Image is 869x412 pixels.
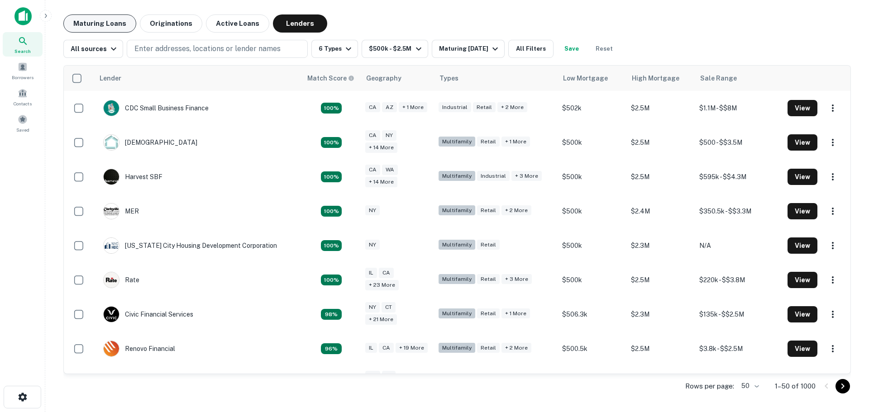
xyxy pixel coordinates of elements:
[558,366,626,400] td: $501.6k
[439,205,475,216] div: Multifamily
[558,66,626,91] th: Low Mortgage
[558,91,626,125] td: $502k
[508,40,554,58] button: All Filters
[558,228,626,263] td: $500k
[382,165,398,175] div: WA
[477,274,500,284] div: Retail
[738,379,760,393] div: 50
[104,204,119,219] img: picture
[12,74,33,81] span: Borrowers
[558,263,626,297] td: $500k
[365,177,397,187] div: + 14 more
[788,272,817,288] button: View
[103,237,277,254] div: [US_STATE] City Housing Development Corporation
[366,73,401,84] div: Geography
[365,165,380,175] div: CA
[71,43,119,54] div: All sources
[497,102,527,113] div: + 2 more
[775,381,816,392] p: 1–50 of 1000
[103,272,139,288] div: Rate
[379,343,394,353] div: CA
[439,308,475,319] div: Multifamily
[321,206,342,217] div: Capitalize uses an advanced AI algorithm to match your search with the best lender. The match sco...
[439,343,475,353] div: Multifamily
[626,125,695,160] td: $2.5M
[103,341,175,357] div: Renovo Financial
[558,160,626,194] td: $500k
[695,66,783,91] th: Sale Range
[361,66,434,91] th: Geography
[434,66,558,91] th: Types
[382,302,396,313] div: CT
[134,43,281,54] p: Enter addresses, locations or lender names
[321,137,342,148] div: Capitalize uses an advanced AI algorithm to match your search with the best lender. The match sco...
[382,102,397,113] div: AZ
[788,203,817,219] button: View
[3,58,43,83] a: Borrowers
[626,297,695,331] td: $2.3M
[103,203,139,219] div: MER
[558,125,626,160] td: $500k
[477,137,500,147] div: Retail
[365,240,380,250] div: NY
[206,14,269,33] button: Active Loans
[362,40,428,58] button: $500k - $2.5M
[365,343,377,353] div: IL
[626,160,695,194] td: $2.5M
[501,343,531,353] div: + 2 more
[365,280,399,290] div: + 23 more
[788,341,817,357] button: View
[511,171,542,181] div: + 3 more
[140,14,202,33] button: Originations
[321,240,342,251] div: Capitalize uses an advanced AI algorithm to match your search with the best lender. The match sco...
[94,66,302,91] th: Lender
[477,343,500,353] div: Retail
[626,263,695,297] td: $2.5M
[3,32,43,57] a: Search
[632,73,679,84] div: High Mortgage
[100,73,121,84] div: Lender
[788,169,817,185] button: View
[3,111,43,135] a: Saved
[321,171,342,182] div: Capitalize uses an advanced AI algorithm to match your search with the best lender. The match sco...
[558,297,626,331] td: $506.3k
[432,40,505,58] button: Maturing [DATE]
[685,381,734,392] p: Rows per page:
[824,340,869,383] iframe: Chat Widget
[626,366,695,400] td: $1.6M
[104,238,119,253] img: picture
[382,371,396,381] div: FL
[788,237,817,254] button: View
[477,240,500,250] div: Retail
[127,40,308,58] button: Enter addresses, locations or lender names
[104,341,119,356] img: picture
[695,228,783,263] td: N/A
[695,297,783,331] td: $135k - $$2.5M
[695,331,783,366] td: $3.8k - $$2.5M
[321,309,342,320] div: Capitalize uses an advanced AI algorithm to match your search with the best lender. The match sco...
[103,134,197,151] div: [DEMOGRAPHIC_DATA]
[439,102,471,113] div: Industrial
[501,308,530,319] div: + 1 more
[788,306,817,322] button: View
[14,47,31,55] span: Search
[626,331,695,366] td: $2.5M
[307,73,353,83] h6: Match Score
[14,7,32,25] img: capitalize-icon.png
[311,40,358,58] button: 6 Types
[557,40,586,58] button: Save your search to get updates of matches that match your search criteria.
[307,73,354,83] div: Capitalize uses an advanced AI algorithm to match your search with the best lender. The match sco...
[273,14,327,33] button: Lenders
[439,137,475,147] div: Multifamily
[379,268,394,278] div: CA
[302,66,361,91] th: Capitalize uses an advanced AI algorithm to match your search with the best lender. The match sco...
[103,306,193,322] div: Civic Financial Services
[695,125,783,160] td: $500 - $$3.5M
[103,100,209,116] div: CDC Small Business Finance
[365,205,380,216] div: NY
[501,137,530,147] div: + 1 more
[590,40,619,58] button: Reset
[626,228,695,263] td: $2.3M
